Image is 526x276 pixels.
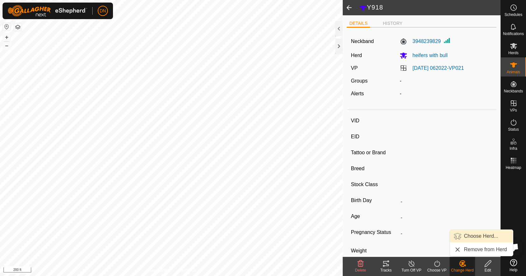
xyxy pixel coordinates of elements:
[504,89,523,93] span: Neckbands
[351,53,362,58] label: Herd
[399,267,424,273] div: Turn Off VP
[14,23,22,31] button: Map Layers
[3,42,11,49] button: –
[506,166,521,170] span: Heatmap
[373,267,399,273] div: Tracks
[351,133,398,141] label: EID
[351,117,398,125] label: VID
[424,267,450,273] div: Choose VP
[507,70,520,74] span: Animals
[100,8,106,14] span: DN
[3,23,11,31] button: Reset Map
[509,147,517,150] span: Infra
[355,268,366,272] span: Delete
[464,246,507,253] span: Remove from Herd
[475,267,501,273] div: Edit
[509,268,517,272] span: Help
[397,77,495,85] div: -
[450,243,513,256] li: Remove from Herd
[351,38,374,45] label: Neckband
[508,51,518,55] span: Herds
[503,32,524,36] span: Notifications
[178,268,196,273] a: Contact Us
[351,196,398,205] label: Birth Day
[504,13,522,17] span: Schedules
[450,267,475,273] div: Change Herd
[351,212,398,221] label: Age
[359,4,501,12] h2: Y918
[407,53,447,58] span: heifers with bull
[347,20,370,28] li: DETAILS
[351,180,398,189] label: Stock Class
[400,38,441,45] label: 3948239829
[351,149,398,157] label: Tattoo or Brand
[450,230,513,243] li: Choose Herd...
[412,65,464,71] a: [DATE] 062022-VP021
[3,33,11,41] button: +
[443,37,451,44] img: Signal strength
[501,257,526,274] a: Help
[504,238,523,257] div: Open chat
[351,91,364,96] label: Alerts
[8,5,87,17] img: Gallagher Logo
[351,78,368,84] label: Groups
[397,90,495,98] div: -
[380,20,405,27] li: HISTORY
[351,244,398,258] label: Weight
[351,228,398,236] label: Pregnancy Status
[508,127,519,131] span: Status
[510,108,517,112] span: VPs
[351,65,358,71] label: VP
[351,164,398,173] label: Breed
[146,268,170,273] a: Privacy Policy
[464,232,498,240] span: Choose Herd...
